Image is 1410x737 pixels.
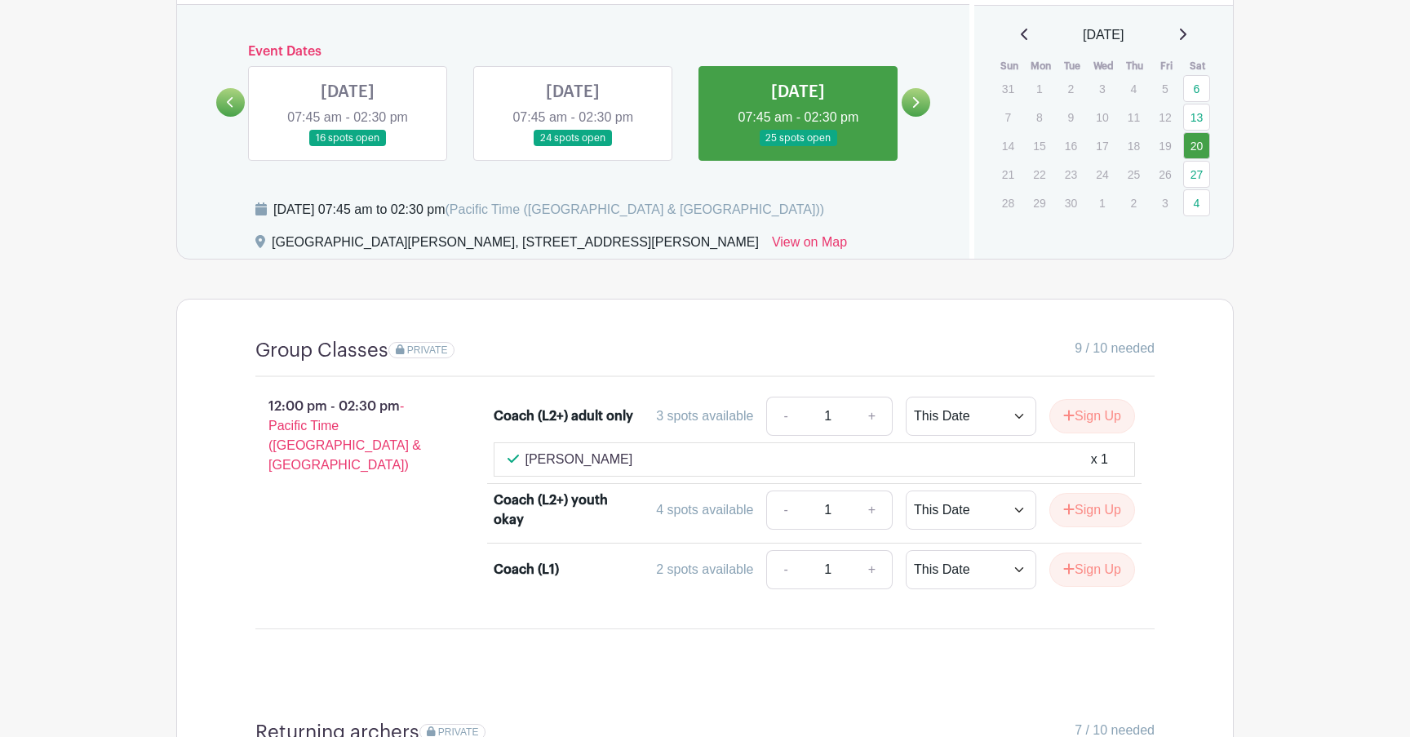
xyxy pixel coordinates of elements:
[1183,132,1210,159] a: 20
[268,399,421,472] span: - Pacific Time ([GEOGRAPHIC_DATA] & [GEOGRAPHIC_DATA])
[1151,104,1178,130] p: 12
[1089,162,1115,187] p: 24
[766,550,804,589] a: -
[656,500,753,520] div: 4 spots available
[1057,190,1084,215] p: 30
[1151,133,1178,158] p: 19
[1151,76,1178,101] p: 5
[245,44,902,60] h6: Event Dates
[255,339,388,362] h4: Group Classes
[273,200,824,220] div: [DATE] 07:45 am to 02:30 pm
[1049,493,1135,527] button: Sign Up
[1183,104,1210,131] a: 13
[1049,553,1135,587] button: Sign Up
[852,397,893,436] a: +
[1089,76,1115,101] p: 3
[1089,133,1115,158] p: 17
[995,76,1022,101] p: 31
[1091,450,1108,469] div: x 1
[1120,162,1147,187] p: 25
[852,550,893,589] a: +
[494,491,635,530] div: Coach (L2+) youth okay
[1026,76,1053,101] p: 1
[1183,189,1210,216] a: 4
[1026,133,1053,158] p: 15
[1151,58,1182,74] th: Fri
[407,344,448,356] span: PRIVATE
[1057,104,1084,130] p: 9
[1088,58,1120,74] th: Wed
[1057,133,1084,158] p: 16
[1120,190,1147,215] p: 2
[1057,58,1089,74] th: Tue
[1057,162,1084,187] p: 23
[1057,76,1084,101] p: 2
[994,58,1026,74] th: Sun
[1183,75,1210,102] a: 6
[1049,399,1135,433] button: Sign Up
[656,560,753,579] div: 2 spots available
[494,406,633,426] div: Coach (L2+) adult only
[1075,339,1155,358] span: 9 / 10 needed
[995,162,1022,187] p: 21
[1025,58,1057,74] th: Mon
[1026,190,1053,215] p: 29
[772,233,847,259] a: View on Map
[494,560,559,579] div: Coach (L1)
[852,491,893,530] a: +
[1026,162,1053,187] p: 22
[766,491,804,530] a: -
[1120,104,1147,130] p: 11
[1089,190,1115,215] p: 1
[656,406,753,426] div: 3 spots available
[229,390,468,482] p: 12:00 pm - 02:30 pm
[1151,162,1178,187] p: 26
[1151,190,1178,215] p: 3
[525,450,633,469] p: [PERSON_NAME]
[272,233,759,259] div: [GEOGRAPHIC_DATA][PERSON_NAME], [STREET_ADDRESS][PERSON_NAME]
[1120,58,1151,74] th: Thu
[995,104,1022,130] p: 7
[1183,161,1210,188] a: 27
[1089,104,1115,130] p: 10
[766,397,804,436] a: -
[1026,104,1053,130] p: 8
[995,133,1022,158] p: 14
[1083,25,1124,45] span: [DATE]
[1182,58,1214,74] th: Sat
[1120,133,1147,158] p: 18
[445,202,824,216] span: (Pacific Time ([GEOGRAPHIC_DATA] & [GEOGRAPHIC_DATA]))
[1120,76,1147,101] p: 4
[995,190,1022,215] p: 28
